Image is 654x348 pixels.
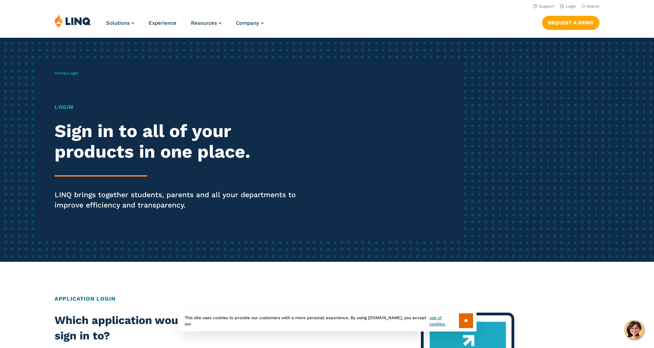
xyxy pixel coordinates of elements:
[55,121,307,162] h2: Sign in to all of your products in one place.
[191,20,217,26] span: Resources
[68,71,78,76] span: Login
[55,71,66,76] a: Home
[624,320,644,339] button: Hello, have a question? Let’s chat.
[106,20,130,26] span: Solutions
[582,4,599,9] button: Open Search Bar
[55,295,599,303] h2: Application Login
[542,16,599,30] a: Request a Demo
[55,103,307,111] h1: Login
[236,20,264,26] a: Company
[178,310,477,332] div: This site uses cookies to provide our customers with a more personal experience. By using [DOMAIN...
[55,313,272,344] h2: Which application would you like to sign in to?
[560,4,576,9] a: Login
[106,20,134,26] a: Solutions
[149,20,176,26] a: Experience
[533,4,554,9] a: Support
[542,14,599,30] nav: Button Navigation
[191,20,221,26] a: Resources
[55,190,307,210] p: LINQ brings together students, parents and all your departments to improve efficiency and transpa...
[587,4,599,9] span: Search
[55,14,91,27] img: LINQ | K‑12 Software
[106,14,264,37] nav: Primary Navigation
[236,20,259,26] span: Company
[55,71,78,76] span: /
[429,315,459,327] a: use of cookies.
